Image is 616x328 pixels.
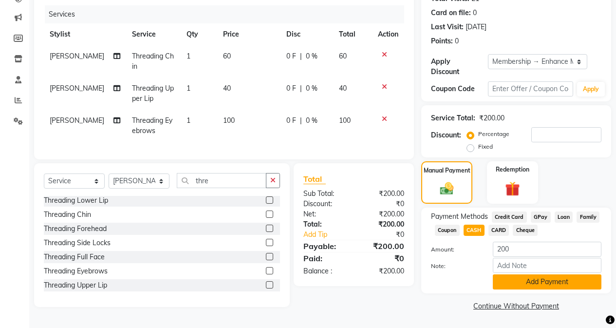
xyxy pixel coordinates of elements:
div: [DATE] [466,22,486,32]
span: Threading Upper Lip [132,84,174,103]
span: | [300,83,302,94]
th: Service [126,23,181,45]
span: 0 F [286,51,296,61]
div: ₹0 [363,230,411,240]
div: Threading Upper Lip [44,280,107,290]
span: [PERSON_NAME] [50,84,104,93]
div: ₹200.00 [479,113,504,123]
img: _cash.svg [436,181,458,196]
div: ₹200.00 [354,240,411,252]
span: Threading Eyebrows [132,116,172,135]
span: CASH [464,225,485,236]
div: Threading Full Face [44,252,105,262]
div: Threading Lower Lip [44,195,108,206]
th: Total [333,23,372,45]
input: Search or Scan [177,173,266,188]
div: Discount: [431,130,461,140]
div: Total: [296,219,354,230]
span: Threading Chin [132,52,174,71]
span: 1 [187,52,190,60]
div: ₹0 [354,199,411,209]
div: ₹0 [354,252,411,264]
span: 0 % [306,51,317,61]
input: Enter Offer / Coupon Code [488,81,573,96]
th: Price [217,23,280,45]
input: Add Note [493,258,601,273]
span: [PERSON_NAME] [50,52,104,60]
span: | [300,51,302,61]
span: Credit Card [492,212,527,223]
span: [PERSON_NAME] [50,116,104,125]
span: 1 [187,116,190,125]
a: Add Tip [296,230,363,240]
span: 0 % [306,116,317,126]
div: Threading Eyebrows [44,266,108,276]
div: Net: [296,209,354,219]
label: Note: [424,262,485,270]
label: Amount: [424,245,485,254]
span: 40 [223,84,231,93]
div: Sub Total: [296,189,354,199]
div: Paid: [296,252,354,264]
div: ₹200.00 [354,219,411,230]
span: Coupon [435,225,460,236]
div: ₹200.00 [354,209,411,219]
div: Threading Side Locks [44,238,111,248]
span: CARD [488,225,509,236]
div: Card on file: [431,8,471,18]
div: ₹200.00 [354,266,411,276]
span: 0 % [306,83,317,94]
span: | [300,116,302,126]
span: 0 F [286,83,296,94]
div: Service Total: [431,113,475,123]
button: Apply [577,82,605,96]
div: ₹200.00 [354,189,411,199]
span: 1 [187,84,190,93]
div: 0 [455,36,459,46]
div: Points: [431,36,453,46]
img: _gift.svg [501,180,524,198]
span: Loan [555,212,573,223]
span: 60 [339,52,347,60]
th: Action [372,23,404,45]
div: Threading Forehead [44,224,107,234]
div: Threading Chin [44,210,91,220]
span: 60 [223,52,231,60]
div: 0 [473,8,477,18]
div: Discount: [296,199,354,209]
button: Add Payment [493,274,601,289]
div: Services [45,5,411,23]
span: Cheque [513,225,538,236]
th: Stylist [44,23,126,45]
div: Coupon Code [431,84,488,94]
th: Qty [181,23,217,45]
label: Manual Payment [424,166,470,175]
th: Disc [280,23,333,45]
span: GPay [531,212,551,223]
span: 40 [339,84,347,93]
input: Amount [493,242,601,257]
label: Percentage [478,130,509,138]
div: Last Visit: [431,22,464,32]
div: Payable: [296,240,354,252]
div: Apply Discount [431,57,488,77]
label: Fixed [478,142,493,151]
span: Family [577,212,599,223]
a: Continue Without Payment [423,301,609,311]
span: 100 [223,116,235,125]
span: 0 F [286,116,296,126]
span: Total [303,174,326,184]
div: Balance : [296,266,354,276]
span: Payment Methods [431,212,488,222]
span: 100 [339,116,351,125]
label: Redemption [496,165,529,174]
